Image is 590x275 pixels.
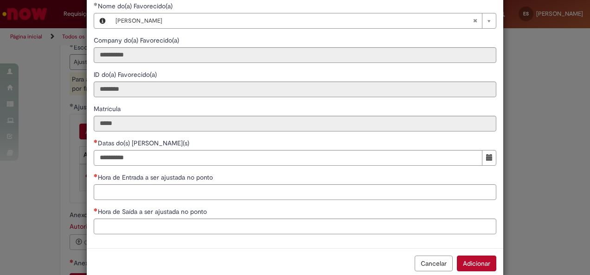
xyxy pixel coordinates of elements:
span: Somente leitura - ID do(a) Favorecido(a) [94,70,159,79]
span: Somente leitura - Matrícula [94,105,122,113]
button: Adicionar [457,256,496,271]
a: [PERSON_NAME]Limpar campo Nome do(a) Favorecido(a) [111,13,496,28]
span: Necessários [94,174,98,177]
input: Company do(a) Favorecido(a) [94,47,496,63]
button: Cancelar [415,256,453,271]
span: Necessários [94,139,98,143]
abbr: Limpar campo Nome do(a) Favorecido(a) [468,13,482,28]
span: Datas do(s) [PERSON_NAME](s) [98,139,191,147]
span: Hora de Entrada a ser ajustada no ponto [98,173,215,181]
span: Hora de Saída a ser ajustada no ponto [98,207,209,216]
input: Matrícula [94,116,496,131]
span: Obrigatório Preenchido [94,2,98,6]
input: ID do(a) Favorecido(a) [94,81,496,97]
input: Hora de Saída a ser ajustada no ponto [94,219,496,234]
button: Nome do(a) Favorecido(a), Visualizar este registro Elizandra Maria Oliveira Da Silva [94,13,111,28]
input: Hora de Entrada a ser ajustada no ponto [94,184,496,200]
span: Necessários - Nome do(a) Favorecido(a) [98,2,174,10]
span: Somente leitura - Company do(a) Favorecido(a) [94,36,181,44]
button: Mostrar calendário para Datas do(s) Ajuste(s) [482,150,496,166]
span: Necessários [94,208,98,212]
input: Datas do(s) Ajuste(s) [94,150,482,166]
span: [PERSON_NAME] [115,13,473,28]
